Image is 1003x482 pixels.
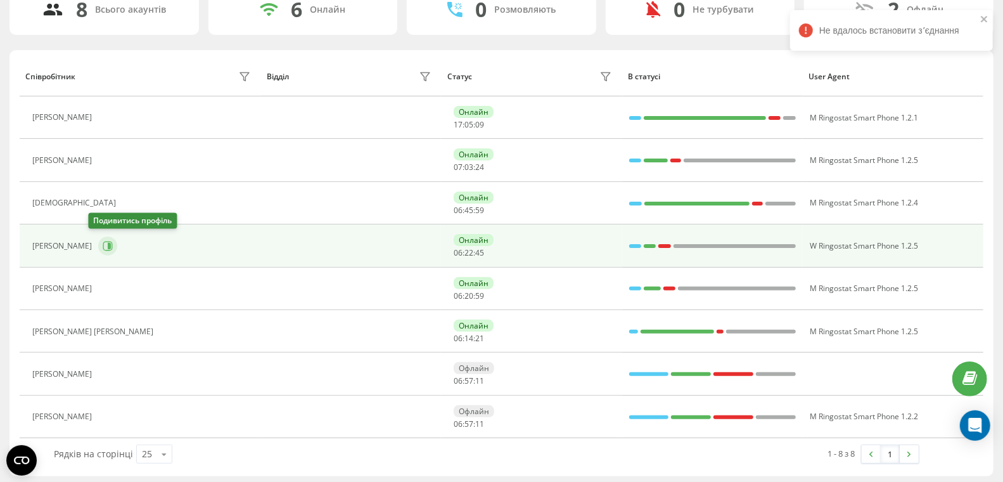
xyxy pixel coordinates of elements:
span: 22 [464,247,473,258]
span: M Ringostat Smart Phone 1.2.5 [810,326,918,337]
div: Онлайн [454,106,494,118]
button: Open CMP widget [6,445,37,476]
div: [PERSON_NAME] [32,284,95,293]
div: : : [454,377,484,386]
span: 06 [454,375,463,386]
span: 06 [454,290,463,301]
span: 21 [475,333,484,344]
span: W Ringostat Smart Phone 1.2.5 [810,240,918,251]
div: User Agent [808,72,977,81]
div: Онлайн [310,4,345,15]
span: 07 [454,162,463,173]
a: 1 [881,445,900,463]
span: 57 [464,375,473,386]
div: Офлайн [454,405,494,417]
div: Офлайн [454,362,494,374]
div: : : [454,420,484,429]
div: Відділ [267,72,289,81]
div: : : [454,163,484,172]
div: : : [454,206,484,215]
div: Онлайн [454,320,494,332]
div: [PERSON_NAME] [32,412,95,421]
span: 45 [475,247,484,258]
div: 1 - 8 з 8 [828,447,855,460]
span: 17 [454,119,463,130]
button: close [980,14,989,26]
div: [PERSON_NAME] [32,242,95,251]
span: 06 [454,247,463,258]
div: Подивитись профіль [88,213,177,229]
div: Онлайн [454,234,494,246]
div: Не вдалось встановити зʼєднання [790,10,993,51]
div: [PERSON_NAME] [PERSON_NAME] [32,327,157,336]
div: : : [454,334,484,343]
div: : : [454,120,484,129]
span: M Ringostat Smart Phone 1.2.1 [810,112,918,123]
span: 59 [475,290,484,301]
span: 14 [464,333,473,344]
div: [DEMOGRAPHIC_DATA] [32,199,119,207]
span: 09 [475,119,484,130]
span: 20 [464,290,473,301]
div: [PERSON_NAME] [32,370,95,379]
span: 45 [464,205,473,216]
span: 05 [464,119,473,130]
div: Онлайн [454,148,494,160]
span: 03 [464,162,473,173]
span: 11 [475,375,484,386]
div: Не турбувати [693,4,754,15]
div: : : [454,292,484,301]
span: 06 [454,419,463,429]
span: M Ringostat Smart Phone 1.2.5 [810,155,918,166]
div: Розмовляють [494,4,556,15]
span: 06 [454,205,463,216]
div: Статус [447,72,472,81]
span: M Ringostat Smart Phone 1.2.4 [810,197,918,208]
div: [PERSON_NAME] [32,156,95,165]
div: [PERSON_NAME] [32,113,95,122]
div: Open Intercom Messenger [960,410,990,441]
div: Офлайн [907,4,943,15]
span: 59 [475,205,484,216]
div: : : [454,249,484,257]
div: В статусі [628,72,796,81]
span: 06 [454,333,463,344]
span: M Ringostat Smart Phone 1.2.2 [810,411,918,422]
span: 57 [464,419,473,429]
div: 25 [142,448,152,460]
div: Онлайн [454,277,494,289]
span: 11 [475,419,484,429]
div: Всього акаунтів [95,4,166,15]
div: Співробітник [25,72,75,81]
span: M Ringostat Smart Phone 1.2.5 [810,283,918,294]
span: 24 [475,162,484,173]
span: Рядків на сторінці [54,448,133,460]
div: Онлайн [454,192,494,204]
